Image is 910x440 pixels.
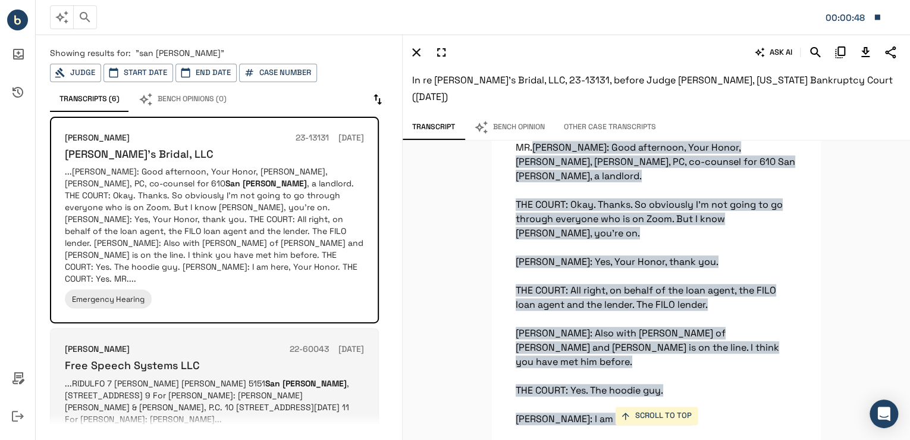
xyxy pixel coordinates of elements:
[129,87,236,112] button: Bench Opinions (0)
[830,42,851,63] button: Copy Citation
[465,115,554,140] button: Bench Opinion
[65,377,364,425] p: ...RIDULFO 7 [PERSON_NAME] [PERSON_NAME] 5151 , [STREET_ADDRESS] 9 For [PERSON_NAME]: [PERSON_NAM...
[65,132,130,145] h6: [PERSON_NAME]
[65,343,130,356] h6: [PERSON_NAME]
[175,64,237,82] button: End Date
[870,400,898,428] div: Open Intercom Messenger
[820,5,887,30] button: Matter: 107629.0001
[239,64,317,82] button: Case Number
[72,294,145,304] span: Emergency Hearing
[615,407,698,425] button: SCROLL TO TOP
[50,87,129,112] button: Transcripts (6)
[338,343,364,356] h6: [DATE]
[752,42,795,63] button: ASK AI
[805,42,826,63] button: Search
[50,64,101,82] button: Judge
[290,343,329,356] h6: 22-60043
[826,10,867,26] div: Matter: 107629.0001
[65,358,200,372] h6: Free Speech Systems LLC
[65,166,364,285] p: ...[PERSON_NAME]: Good afternoon, Your Honor, [PERSON_NAME], [PERSON_NAME], PC, co-counsel for 61...
[554,115,666,140] button: Other Case Transcripts
[403,115,465,140] button: Transcript
[880,42,900,63] button: Share Transcript
[296,132,329,145] h6: 23-13131
[412,74,893,103] span: In re [PERSON_NAME]'s Bridal, LLC, 23-13131, before Judge [PERSON_NAME], [US_STATE] Bankruptcy Co...
[50,48,131,58] span: Showing results for:
[65,147,214,161] h6: [PERSON_NAME]'s Bridal, LLC
[338,132,364,145] h6: [DATE]
[855,42,876,63] button: Download Transcript
[225,178,307,189] em: San [PERSON_NAME]
[103,64,173,82] button: Start Date
[265,378,347,389] em: San [PERSON_NAME]
[136,48,224,58] span: "san [PERSON_NAME]"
